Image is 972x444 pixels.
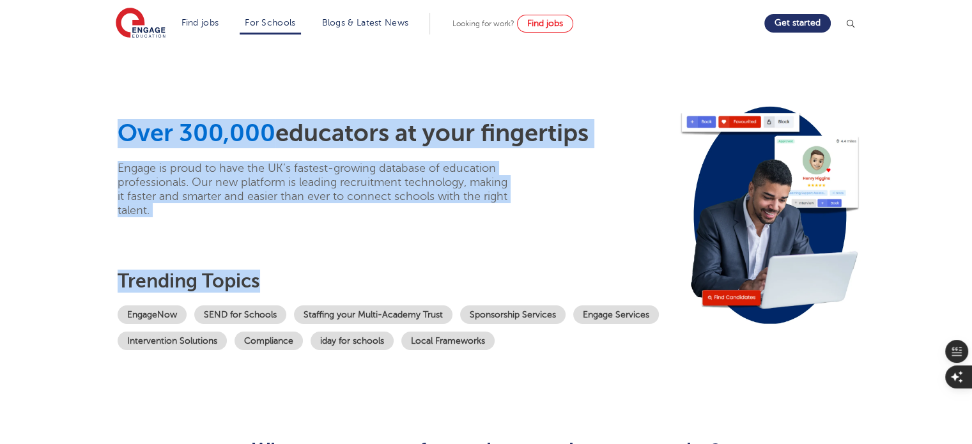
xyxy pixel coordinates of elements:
[679,96,861,334] img: Image for: Looking for staff
[118,270,672,293] h3: Trending topics
[401,332,495,350] a: Local Frameworks
[527,19,563,28] span: Find jobs
[294,305,452,324] a: Staffing your Multi-Academy Trust
[118,305,187,324] a: EngageNow
[235,332,303,350] a: Compliance
[118,119,672,148] h1: educators at your fingertips
[322,18,409,27] a: Blogs & Latest News
[460,305,566,324] a: Sponsorship Services
[573,305,659,324] a: Engage Services
[517,15,573,33] a: Find jobs
[311,332,394,350] a: iday for schools
[116,8,166,40] img: Engage Education
[118,161,511,217] p: Engage is proud to have the UK’s fastest-growing database of education professionals. Our new pla...
[194,305,286,324] a: SEND for Schools
[452,19,514,28] span: Looking for work?
[118,332,227,350] a: Intervention Solutions
[764,14,831,33] a: Get started
[181,18,219,27] a: Find jobs
[118,119,275,147] span: Over 300,000
[245,18,295,27] a: For Schools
